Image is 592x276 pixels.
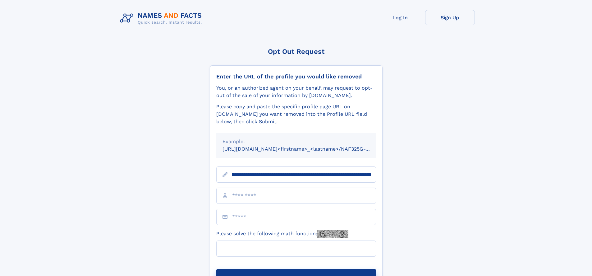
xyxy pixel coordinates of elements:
[216,103,376,125] div: Please copy and paste the specific profile page URL on [DOMAIN_NAME] you want removed into the Pr...
[210,48,383,55] div: Opt Out Request
[223,146,388,152] small: [URL][DOMAIN_NAME]<firstname>_<lastname>/NAF325G-xxxxxxxx
[216,84,376,99] div: You, or an authorized agent on your behalf, may request to opt-out of the sale of your informatio...
[216,73,376,80] div: Enter the URL of the profile you would like removed
[117,10,207,27] img: Logo Names and Facts
[375,10,425,25] a: Log In
[216,230,348,238] label: Please solve the following math function:
[223,138,370,145] div: Example:
[425,10,475,25] a: Sign Up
